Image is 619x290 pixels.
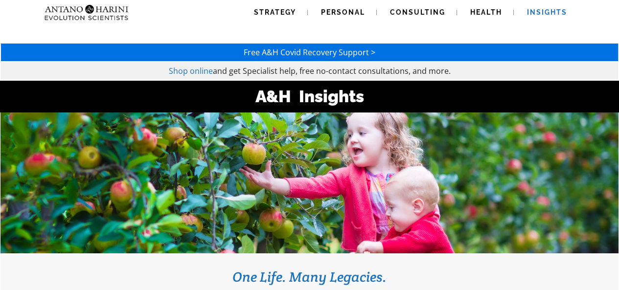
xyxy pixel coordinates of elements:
span: Insights [527,8,567,16]
h3: One Life. Many Legacies. [15,268,604,286]
span: and get Specialist help, free no-contact consultations, and more. [213,66,451,76]
a: Shop online [169,66,213,76]
span: Health [470,8,502,16]
a: Free A&H Covid Recovery Support > [244,47,375,58]
strong: A&H Insights [255,87,364,106]
span: Personal [321,8,365,16]
span: Strategy [254,8,296,16]
span: Consulting [390,8,445,16]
